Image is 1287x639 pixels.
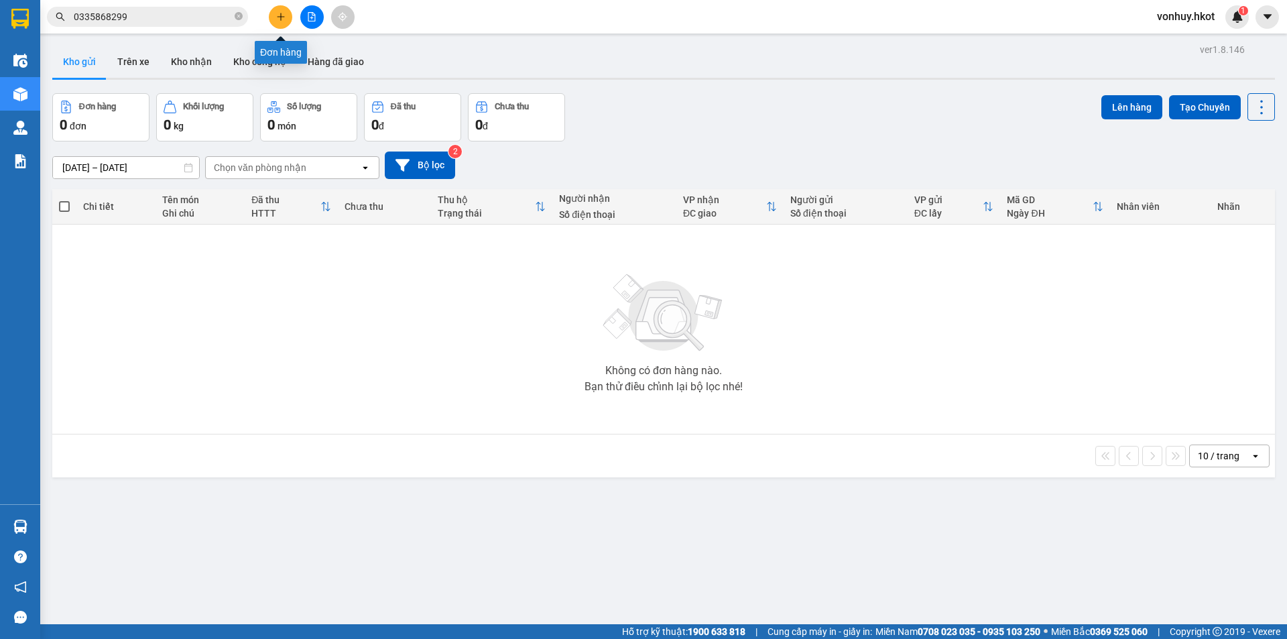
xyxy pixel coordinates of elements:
[431,189,552,225] th: Toggle SortBy
[300,5,324,29] button: file-add
[276,12,286,21] span: plus
[156,93,253,141] button: Khối lượng0kg
[495,102,529,111] div: Chưa thu
[385,152,455,179] button: Bộ lọc
[174,121,184,131] span: kg
[475,117,483,133] span: 0
[331,5,355,29] button: aim
[162,208,238,219] div: Ghi chú
[183,102,224,111] div: Khối lượng
[235,12,243,20] span: close-circle
[1239,6,1248,15] sup: 1
[235,11,243,23] span: close-circle
[260,93,357,141] button: Số lượng0món
[56,12,65,21] span: search
[688,626,745,637] strong: 1900 633 818
[1051,624,1148,639] span: Miền Bắc
[338,12,347,21] span: aim
[223,46,297,78] button: Kho công nợ
[914,208,983,219] div: ĐC lấy
[251,194,320,205] div: Đã thu
[683,194,766,205] div: VP nhận
[267,117,275,133] span: 0
[307,12,316,21] span: file-add
[251,208,320,219] div: HTTT
[1200,42,1245,57] div: ver 1.8.146
[14,550,27,563] span: question-circle
[214,161,306,174] div: Chọn văn phòng nhận
[52,93,149,141] button: Đơn hàng0đơn
[287,102,321,111] div: Số lượng
[1090,626,1148,637] strong: 0369 525 060
[1101,95,1162,119] button: Lên hàng
[70,121,86,131] span: đơn
[790,194,901,205] div: Người gửi
[160,46,223,78] button: Kho nhận
[1255,5,1279,29] button: caret-down
[908,189,1001,225] th: Toggle SortBy
[1262,11,1274,23] span: caret-down
[107,46,160,78] button: Trên xe
[622,624,745,639] span: Hỗ trợ kỹ thuật:
[1146,8,1225,25] span: vonhuy.hkot
[1241,6,1245,15] span: 1
[162,194,238,205] div: Tên món
[13,154,27,168] img: solution-icon
[13,520,27,534] img: warehouse-icon
[164,117,171,133] span: 0
[74,9,232,24] input: Tìm tên, số ĐT hoặc mã đơn
[391,102,416,111] div: Đã thu
[1198,449,1239,463] div: 10 / trang
[83,201,148,212] div: Chi tiết
[245,189,338,225] th: Toggle SortBy
[360,162,371,173] svg: open
[448,145,462,158] sup: 2
[269,5,292,29] button: plus
[676,189,784,225] th: Toggle SortBy
[790,208,901,219] div: Số điện thoại
[1169,95,1241,119] button: Tạo Chuyến
[52,46,107,78] button: Kho gửi
[364,93,461,141] button: Đã thu0đ
[1007,208,1093,219] div: Ngày ĐH
[60,117,67,133] span: 0
[585,382,743,392] div: Bạn thử điều chỉnh lại bộ lọc nhé!
[438,194,535,205] div: Thu hộ
[438,208,535,219] div: Trạng thái
[1000,189,1110,225] th: Toggle SortBy
[918,626,1040,637] strong: 0708 023 035 - 0935 103 250
[149,82,251,96] span: 70NHH1110250122
[345,201,424,212] div: Chưa thu
[13,121,27,135] img: warehouse-icon
[379,121,384,131] span: đ
[79,102,116,111] div: Đơn hàng
[14,611,27,624] span: message
[1231,11,1243,23] img: icon-new-feature
[559,209,670,220] div: Số điện thoại
[559,193,670,204] div: Người nhận
[7,52,31,115] img: logo
[768,624,872,639] span: Cung cấp máy in - giấy in:
[42,78,143,99] span: ↔ [GEOGRAPHIC_DATA]
[483,121,488,131] span: đ
[1117,201,1203,212] div: Nhân viên
[14,581,27,593] span: notification
[44,11,136,54] strong: CHUYỂN PHÁT NHANH HK BUSLINES
[683,208,766,219] div: ĐC giao
[38,57,143,99] span: SAPA, LÀO CAI ↔ [GEOGRAPHIC_DATA]
[1213,627,1222,636] span: copyright
[1044,629,1048,634] span: ⚪️
[605,365,722,376] div: Không có đơn hàng nào.
[1250,451,1261,461] svg: open
[597,266,731,360] img: svg+xml;base64,PHN2ZyBjbGFzcz0ibGlzdC1wbHVnX19zdmciIHhtbG5zPSJodHRwOi8vd3d3LnczLm9yZy8yMDAwL3N2Zy...
[875,624,1040,639] span: Miền Nam
[13,54,27,68] img: warehouse-icon
[1217,201,1268,212] div: Nhãn
[53,157,199,178] input: Select a date range.
[468,93,565,141] button: Chưa thu0đ
[1007,194,1093,205] div: Mã GD
[1158,624,1160,639] span: |
[914,194,983,205] div: VP gửi
[371,117,379,133] span: 0
[13,87,27,101] img: warehouse-icon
